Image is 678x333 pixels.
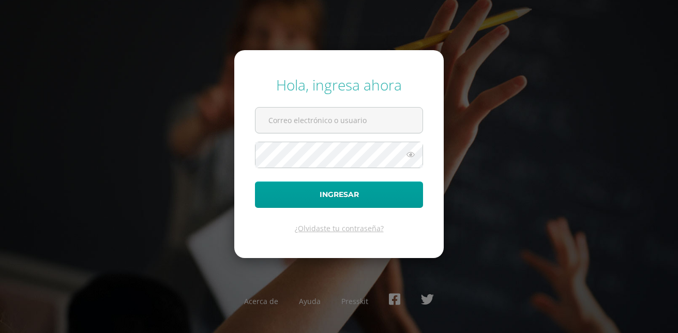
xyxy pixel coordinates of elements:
button: Ingresar [255,181,423,208]
a: ¿Olvidaste tu contraseña? [295,223,384,233]
input: Correo electrónico o usuario [255,108,423,133]
div: Hola, ingresa ahora [255,75,423,95]
a: Ayuda [299,296,321,306]
a: Acerca de [244,296,278,306]
a: Presskit [341,296,368,306]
